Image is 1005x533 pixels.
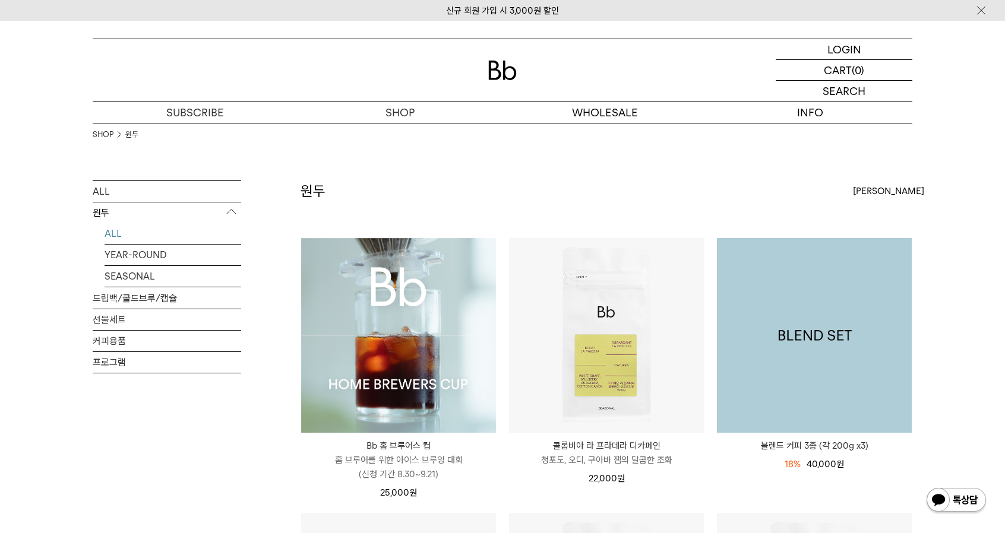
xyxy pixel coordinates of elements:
a: Bb 홈 브루어스 컵 홈 브루어를 위한 아이스 브루잉 대회(신청 기간 8.30~9.21) [301,439,496,481]
a: 선물세트 [93,309,241,330]
p: 원두 [93,202,241,224]
a: SHOP [93,129,113,141]
p: INFO [707,102,912,123]
a: 블렌드 커피 3종 (각 200g x3) [717,238,912,433]
a: SHOP [298,102,502,123]
img: 카카오톡 채널 1:1 채팅 버튼 [925,487,987,515]
a: ALL [93,181,241,202]
p: 콜롬비아 라 프라데라 디카페인 [509,439,704,453]
span: 원 [617,473,625,484]
p: SEARCH [823,81,865,101]
a: 커피용품 [93,331,241,351]
p: WHOLESALE [502,102,707,123]
a: LOGIN [776,39,912,60]
a: SUBSCRIBE [93,102,298,123]
span: 원 [836,459,844,469]
a: 콜롬비아 라 프라데라 디카페인 청포도, 오디, 구아바 잼의 달콤한 조화 [509,439,704,467]
h2: 원두 [301,181,325,201]
p: LOGIN [827,39,861,59]
img: 로고 [488,61,517,80]
p: CART [824,60,852,80]
img: 1000001179_add2_053.png [717,238,912,433]
a: 블렌드 커피 3종 (각 200g x3) [717,439,912,453]
span: 25,000 [380,487,417,498]
a: 원두 [125,129,138,141]
a: YEAR-ROUND [105,245,241,265]
a: SEASONAL [105,266,241,287]
a: ALL [105,223,241,244]
span: 40,000 [807,459,844,469]
p: 홈 브루어를 위한 아이스 브루잉 대회 (신청 기간 8.30~9.21) [301,453,496,481]
img: 콜롬비아 라 프라데라 디카페인 [509,238,704,433]
span: [PERSON_NAME] [853,184,924,198]
a: CART (0) [776,60,912,81]
p: (0) [852,60,864,80]
div: 18% [785,457,801,471]
img: Bb 홈 브루어스 컵 [301,238,496,433]
p: 청포도, 오디, 구아바 잼의 달콤한 조화 [509,453,704,467]
span: 원 [409,487,417,498]
p: Bb 홈 브루어스 컵 [301,439,496,453]
a: 신규 회원 가입 시 3,000원 할인 [446,5,559,16]
a: 프로그램 [93,352,241,373]
span: 22,000 [589,473,625,484]
a: 드립백/콜드브루/캡슐 [93,288,241,309]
